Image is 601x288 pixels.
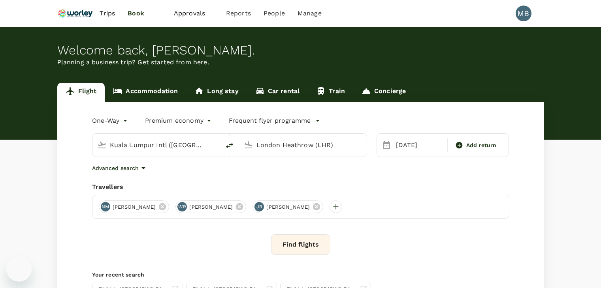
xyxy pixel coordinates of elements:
[92,163,148,173] button: Advanced search
[177,202,187,211] div: WR
[145,114,213,127] div: Premium economy
[220,136,239,155] button: delete
[186,83,247,102] a: Long stay
[516,6,531,21] div: MB
[247,83,308,102] a: Car rental
[175,200,246,213] div: WR[PERSON_NAME]
[92,271,509,279] p: Your recent search
[100,9,115,18] span: Trips
[185,203,237,211] span: [PERSON_NAME]
[57,43,544,58] div: Welcome back , [PERSON_NAME] .
[99,200,170,213] div: NM[PERSON_NAME]
[361,144,363,146] button: Open
[92,164,139,172] p: Advanced search
[254,202,264,211] div: JR
[262,203,315,211] span: [PERSON_NAME]
[353,83,414,102] a: Concierge
[393,137,446,153] div: [DATE]
[174,9,213,18] span: Approvals
[128,9,144,18] span: Book
[92,114,129,127] div: One-Way
[298,9,322,18] span: Manage
[308,83,353,102] a: Train
[229,116,320,125] button: Frequent flyer programme
[57,83,105,102] a: Flight
[271,234,330,255] button: Find flights
[108,203,161,211] span: [PERSON_NAME]
[256,139,350,151] input: Going to
[101,202,110,211] div: NM
[264,9,285,18] span: People
[466,141,497,150] span: Add return
[92,182,509,192] div: Travellers
[226,9,251,18] span: Reports
[6,256,32,282] iframe: Button to launch messaging window
[57,58,544,67] p: Planning a business trip? Get started from here.
[57,5,94,22] img: Ranhill Worley Sdn Bhd
[105,83,186,102] a: Accommodation
[252,200,323,213] div: JR[PERSON_NAME]
[229,116,311,125] p: Frequent flyer programme
[110,139,203,151] input: Depart from
[215,144,216,146] button: Open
